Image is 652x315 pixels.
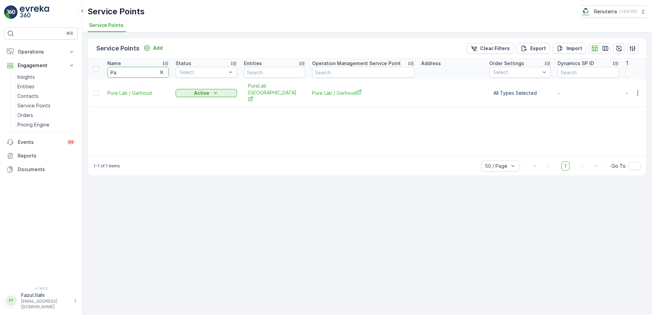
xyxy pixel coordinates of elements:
[107,67,169,78] input: Search
[89,22,123,29] span: Service Points
[4,59,78,72] button: Engagement
[17,83,34,90] p: Entities
[4,135,78,149] a: Events99
[517,43,550,54] button: Export
[107,60,121,67] p: Name
[480,45,510,52] p: Clear Filters
[4,286,78,290] span: v 1.49.3
[17,93,39,100] p: Contacts
[493,90,547,96] p: All Types Selected
[153,45,163,51] p: Add
[554,79,622,107] td: -
[18,166,75,173] p: Documents
[6,295,17,306] div: FF
[561,162,569,170] span: 1
[312,67,414,78] input: Search
[17,74,35,80] p: Insights
[176,89,237,97] button: Active
[176,60,191,67] p: Status
[4,292,78,310] button: FFFazul.Ilahi[EMAIL_ADDRESS][DOMAIN_NAME]
[611,163,626,169] span: Go To
[21,299,70,310] p: [EMAIL_ADDRESS][DOMAIN_NAME]
[15,120,78,130] a: Pricing Engine
[179,69,226,76] p: Select
[15,72,78,82] a: Insights
[244,67,305,78] input: Search
[558,60,594,67] p: Dynamics SP ID
[312,89,414,96] a: Pure Lab / Garhoud
[312,60,401,67] p: Operation Management Service Point
[493,69,540,76] p: Select
[620,9,637,14] p: ( +04:00 )
[21,292,70,299] p: Fazul.Ilahi
[93,90,99,96] div: Toggle Row Selected
[18,139,63,146] p: Events
[88,6,145,17] p: Service Points
[594,8,617,15] p: Renuterra
[141,44,165,52] button: Add
[566,45,582,52] p: Import
[530,45,546,52] p: Export
[421,60,441,67] p: Address
[15,82,78,91] a: Entities
[107,90,169,96] a: Pure Lab / Garhoud
[489,60,524,67] p: Order Settings
[194,90,209,96] p: Active
[248,82,301,103] span: PureLab [GEOGRAPHIC_DATA]
[244,60,262,67] p: Entities
[466,43,514,54] button: Clear Filters
[20,5,49,19] img: logo_light-DOdMpM7g.png
[581,8,591,15] img: Screenshot_2024-07-26_at_13.33.01.png
[18,48,64,55] p: Operations
[553,43,586,54] button: Import
[17,112,33,119] p: Orders
[66,31,73,36] p: ⌘B
[18,62,64,69] p: Engagement
[15,91,78,101] a: Contacts
[4,45,78,59] button: Operations
[4,5,18,19] img: logo
[558,67,619,78] input: Search
[17,121,49,128] p: Pricing Engine
[4,149,78,163] a: Reports
[15,110,78,120] a: Orders
[4,163,78,176] a: Documents
[17,102,50,109] p: Service Points
[18,152,75,159] p: Reports
[15,101,78,110] a: Service Points
[248,82,301,103] a: PureLab Dubai
[96,44,139,53] p: Service Points
[68,139,74,145] p: 99
[93,163,120,169] p: 1-1 of 1 items
[581,5,647,18] button: Renuterra(+04:00)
